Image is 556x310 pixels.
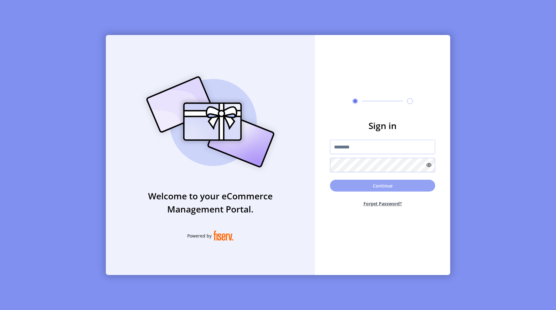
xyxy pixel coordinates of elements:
h3: Welcome to your eCommerce Management Portal. [106,189,315,216]
button: Forget Password? [330,195,435,212]
h3: Sign in [330,119,435,132]
img: card_Illustration.svg [137,69,284,174]
span: Powered by [187,232,212,239]
button: Continue [330,180,435,192]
